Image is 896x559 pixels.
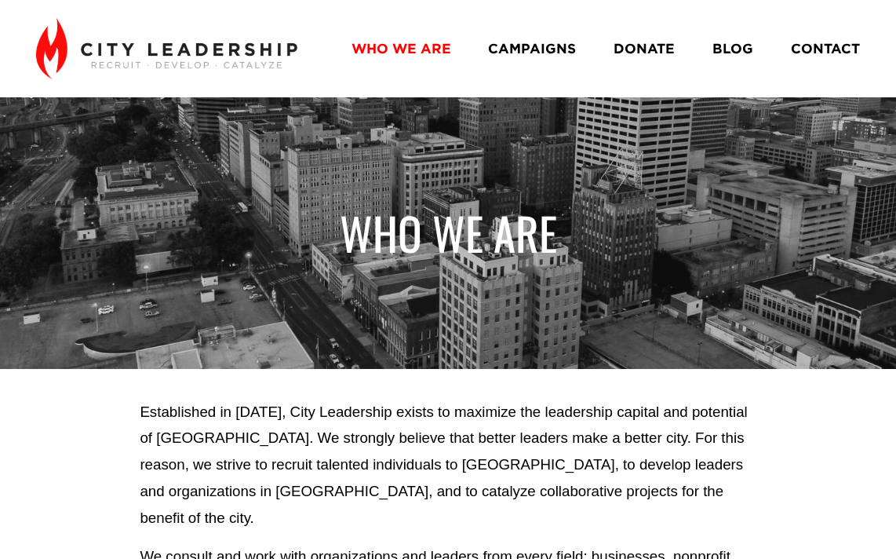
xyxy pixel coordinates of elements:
[140,206,756,261] h1: WHO WE ARE
[488,35,576,62] a: CAMPAIGNS
[351,35,451,62] a: WHO WE ARE
[791,35,860,62] a: CONTACT
[712,35,753,62] a: BLOG
[140,399,756,532] p: Established in [DATE], City Leadership exists to maximize the leadership capital and potential of...
[36,18,297,79] img: City Leadership - Recruit. Develop. Catalyze.
[614,35,675,62] a: DONATE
